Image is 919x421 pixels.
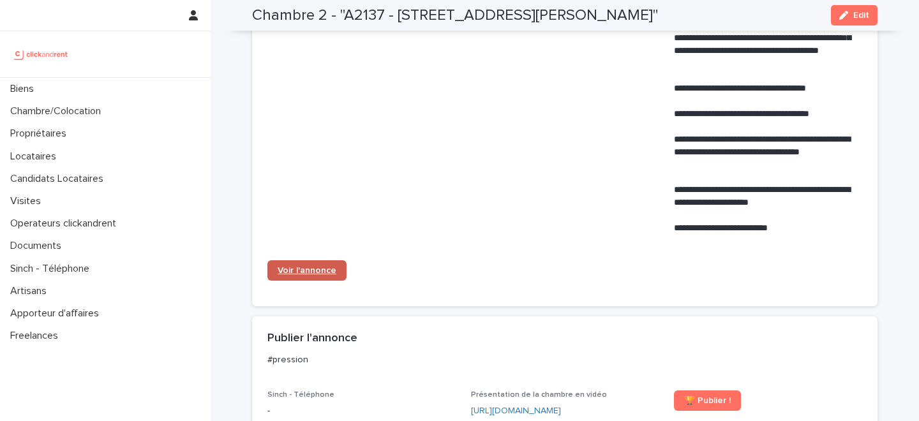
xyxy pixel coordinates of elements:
p: Apporteur d'affaires [5,307,109,320]
span: Sinch - Téléphone [267,391,334,399]
h2: Chambre 2 - "A2137 - [STREET_ADDRESS][PERSON_NAME]" [252,6,658,25]
span: Voir l'annonce [278,266,336,275]
a: 🏆 Publier ! [674,390,741,411]
p: Operateurs clickandrent [5,218,126,230]
p: Documents [5,240,71,252]
p: Locataires [5,151,66,163]
p: - [267,404,456,418]
p: Propriétaires [5,128,77,140]
h2: Publier l'annonce [267,332,357,346]
p: Sinch - Téléphone [5,263,100,275]
button: Edit [831,5,878,26]
a: Voir l'annonce [267,260,347,281]
p: Artisans [5,285,57,297]
a: [URL][DOMAIN_NAME] [471,406,561,415]
img: UCB0brd3T0yccxBKYDjQ [10,41,72,67]
p: Biens [5,83,44,95]
p: Chambre/Colocation [5,105,111,117]
span: Edit [853,11,869,20]
p: Candidats Locataires [5,173,114,185]
p: Visites [5,195,51,207]
span: 🏆 Publier ! [684,396,731,405]
p: Freelances [5,330,68,342]
p: #pression [267,354,857,366]
span: Présentation de la chambre en vidéo [471,391,607,399]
